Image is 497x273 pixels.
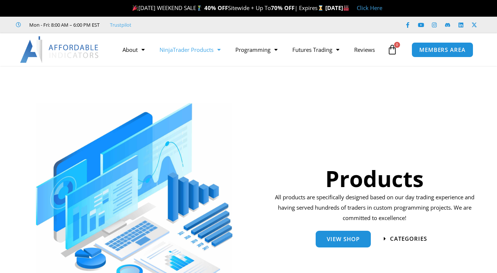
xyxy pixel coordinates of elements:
[272,163,477,194] h1: Products
[132,5,138,11] img: 🎉
[285,41,347,58] a: Futures Trading
[131,4,325,11] span: [DATE] WEEKEND SALE Sitewide + Up To | Expires
[272,192,477,223] p: All products are specifically designed based on our day trading experience and having served hund...
[390,236,427,242] span: categories
[376,39,409,60] a: 0
[327,236,360,242] span: View Shop
[110,20,131,29] a: Trustpilot
[419,47,466,53] span: MEMBERS AREA
[204,4,228,11] strong: 40% OFF
[27,20,100,29] span: Mon - Fri: 8:00 AM – 6:00 PM EST
[20,36,100,63] img: LogoAI | Affordable Indicators – NinjaTrader
[357,4,382,11] a: Click Here
[152,41,228,58] a: NinjaTrader Products
[347,41,382,58] a: Reviews
[394,42,400,48] span: 0
[316,231,371,247] a: View Shop
[115,41,386,58] nav: Menu
[412,42,473,57] a: MEMBERS AREA
[271,4,295,11] strong: 70% OFF
[197,5,202,11] img: 🏌️‍♂️
[343,5,349,11] img: 🏭
[325,4,349,11] strong: [DATE]
[228,41,285,58] a: Programming
[318,5,323,11] img: ⌛
[384,236,427,242] a: categories
[115,41,152,58] a: About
